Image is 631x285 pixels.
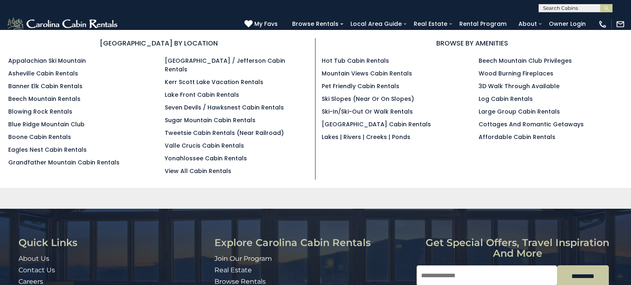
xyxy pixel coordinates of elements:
[8,120,85,128] a: Blue Ridge Mountain Club
[244,20,280,29] a: My Favs
[18,266,55,274] a: Contact Us
[322,120,431,128] a: [GEOGRAPHIC_DATA] Cabin Rentals
[288,18,343,30] a: Browse Rentals
[165,167,231,175] a: View All Cabin Rentals
[479,57,572,65] a: Beech Mountain Club Privileges
[8,107,72,116] a: Blowing Rock Rentals
[165,129,284,137] a: Tweetsie Cabin Rentals (Near Railroad)
[598,20,607,29] img: phone-regular-white.png
[322,133,410,141] a: Lakes | Rivers | Creeks | Ponds
[165,91,239,99] a: Lake Front Cabin Rentals
[479,95,533,103] a: Log Cabin Rentals
[8,133,71,141] a: Boone Cabin Rentals
[322,57,389,65] a: Hot Tub Cabin Rentals
[322,107,413,116] a: Ski-in/Ski-Out or Walk Rentals
[479,107,560,116] a: Large Group Cabin Rentals
[8,95,81,103] a: Beech Mountain Rentals
[322,82,399,90] a: Pet Friendly Cabin Rentals
[214,266,252,274] a: Real Estate
[214,237,410,248] h3: Explore Carolina Cabin Rentals
[165,103,284,112] a: Seven Devils / Hawksnest Cabin Rentals
[545,18,590,30] a: Owner Login
[8,38,309,48] h3: [GEOGRAPHIC_DATA] BY LOCATION
[417,237,619,259] h3: Get special offers, travel inspiration and more
[165,141,244,150] a: Valle Crucis Cabin Rentals
[8,146,87,154] a: Eagles Nest Cabin Rentals
[346,18,406,30] a: Local Area Guide
[214,255,272,262] a: Join Our Program
[18,237,208,248] h3: Quick Links
[18,255,49,262] a: About Us
[479,82,560,90] a: 3D Walk Through Available
[479,69,553,78] a: Wood Burning Fireplaces
[410,18,451,30] a: Real Estate
[479,133,555,141] a: Affordable Cabin Rentals
[455,18,511,30] a: Rental Program
[8,82,83,90] a: Banner Elk Cabin Rentals
[616,20,625,29] img: mail-regular-white.png
[8,57,86,65] a: Appalachian Ski Mountain
[322,38,623,48] h3: BROWSE BY AMENITIES
[165,57,285,73] a: [GEOGRAPHIC_DATA] / Jefferson Cabin Rentals
[254,20,278,28] span: My Favs
[479,120,584,128] a: Cottages and Romantic Getaways
[8,69,78,78] a: Asheville Cabin Rentals
[165,116,256,124] a: Sugar Mountain Cabin Rentals
[8,158,120,166] a: Grandfather Mountain Cabin Rentals
[322,69,412,78] a: Mountain Views Cabin Rentals
[165,78,263,86] a: Kerr Scott Lake Vacation Rentals
[322,95,414,103] a: Ski Slopes (Near or On Slopes)
[165,154,247,162] a: Yonahlossee Cabin Rentals
[6,16,120,32] img: White-1-2.png
[514,18,541,30] a: About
